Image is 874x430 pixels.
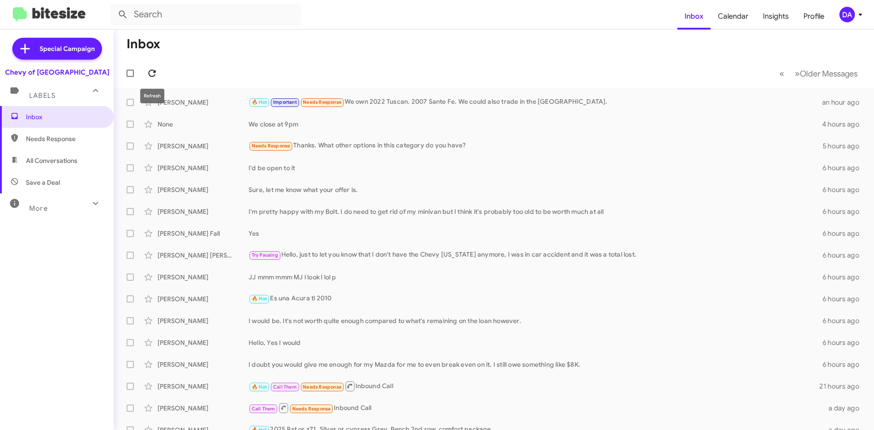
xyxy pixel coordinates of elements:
div: JJ mmm mmm MJ l look l lol p [249,273,823,282]
input: Search [110,4,301,25]
div: a day ago [823,404,867,413]
div: [PERSON_NAME] [PERSON_NAME] [158,251,249,260]
div: Thanks. What other options in this category do you have? [249,141,823,151]
span: 🔥 Hot [252,384,267,390]
span: Needs Response [303,99,341,105]
span: 🔥 Hot [252,99,267,105]
span: Needs Response [252,143,290,149]
div: I would be. It's not worth quite enough compared to what's remaining on the loan however. [249,316,823,325]
div: [PERSON_NAME] [158,273,249,282]
span: Call Them [252,406,275,412]
div: We close at 9pm [249,120,822,129]
a: Special Campaign [12,38,102,60]
div: [PERSON_NAME] Fall [158,229,249,238]
div: Sure, let me know what your offer is. [249,185,823,194]
nav: Page navigation example [774,64,863,83]
span: Needs Response [26,134,103,143]
span: Special Campaign [40,44,95,53]
div: 6 hours ago [823,163,867,172]
div: DA [839,7,855,22]
div: [PERSON_NAME] [158,142,249,151]
div: Inbound Call [249,380,819,392]
div: [PERSON_NAME] [158,338,249,347]
span: 🔥 Hot [252,296,267,302]
div: 6 hours ago [823,185,867,194]
span: More [29,204,48,212]
div: 6 hours ago [823,229,867,238]
span: Labels [29,91,56,100]
span: Older Messages [800,69,858,79]
span: Call Them [273,384,297,390]
div: I'd be open to it [249,163,823,172]
div: 6 hours ago [823,316,867,325]
div: 6 hours ago [823,273,867,282]
div: [PERSON_NAME] [158,185,249,194]
div: [PERSON_NAME] [158,316,249,325]
button: Previous [774,64,790,83]
div: I'm pretty happy with my Bolt. I do need to get rid of my minivan but I think it's probably too o... [249,207,823,216]
div: [PERSON_NAME] [158,382,249,391]
div: None [158,120,249,129]
a: Profile [796,3,832,30]
a: Calendar [711,3,756,30]
div: an hour ago [822,98,867,107]
span: Needs Response [292,406,331,412]
h1: Inbox [127,37,160,51]
span: All Conversations [26,156,77,165]
div: [PERSON_NAME] [158,207,249,216]
div: 6 hours ago [823,207,867,216]
span: Save a Deal [26,178,60,187]
button: DA [832,7,864,22]
div: 6 hours ago [823,294,867,304]
div: 6 hours ago [823,251,867,260]
div: 5 hours ago [823,142,867,151]
div: Chevy of [GEOGRAPHIC_DATA] [5,68,109,77]
div: 6 hours ago [823,338,867,347]
a: Insights [756,3,796,30]
div: 6 hours ago [823,360,867,369]
div: Yes [249,229,823,238]
div: [PERSON_NAME] [158,163,249,172]
div: Hello, just to let you know that I don't have the Chevy [US_STATE] anymore, I was in car accident... [249,250,823,260]
div: Refresh [140,89,164,103]
span: Try Pausing [252,252,278,258]
div: [PERSON_NAME] [158,98,249,107]
div: Hello, Yes I would [249,338,823,347]
div: 4 hours ago [822,120,867,129]
button: Next [789,64,863,83]
span: Inbox [26,112,103,121]
span: « [779,68,784,79]
div: [PERSON_NAME] [158,294,249,304]
div: [PERSON_NAME] [158,360,249,369]
span: Needs Response [303,384,341,390]
span: » [795,68,800,79]
div: Inbound Call [249,402,823,414]
div: We own 2022 Tuscan. 2007 Sante Fe. We could also trade in the [GEOGRAPHIC_DATA]. [249,97,822,107]
div: 21 hours ago [819,382,867,391]
div: Es una Acura tl 2010 [249,293,823,304]
div: [PERSON_NAME] [158,404,249,413]
span: Important [273,99,297,105]
div: I doubt you would give me enough for my Mazda for me to even break even on it. I still owe someth... [249,360,823,369]
a: Inbox [677,3,711,30]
